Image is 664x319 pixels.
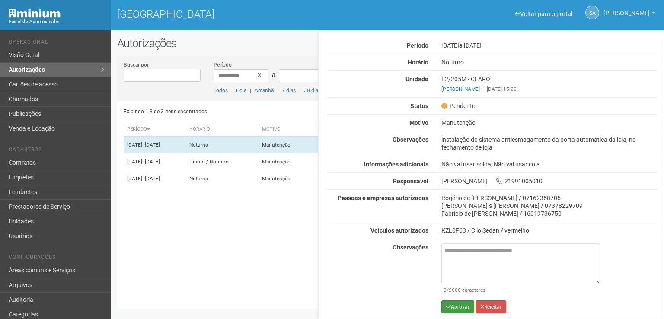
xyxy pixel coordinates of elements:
[444,286,598,294] div: /2000 caracteres
[405,76,428,83] strong: Unidade
[259,153,314,170] td: Manutenção
[435,136,664,151] div: instalação do sistema antiesmagamento da porta automática da loja, no fechamento de loja
[441,86,480,92] a: [PERSON_NAME]
[585,6,599,19] a: SA
[124,105,385,118] div: Exibindo 1-3 de 3 itens encontrados
[441,194,657,202] div: Rogério de [PERSON_NAME] / 07162358705
[214,61,232,69] label: Período
[441,300,474,313] button: Aprovar
[142,175,160,182] span: - [DATE]
[124,137,186,153] td: [DATE]
[231,87,233,93] span: |
[314,170,380,187] td: L1/101E
[277,87,278,93] span: |
[410,102,428,109] strong: Status
[255,87,274,93] a: Amanhã
[186,122,259,137] th: Horário
[314,137,380,153] td: L2/205M
[259,170,314,187] td: Manutenção
[117,37,658,50] h2: Autorizações
[236,87,246,93] a: Hoje
[407,42,428,49] strong: Período
[9,39,104,48] li: Operacional
[435,177,664,185] div: [PERSON_NAME] 21991005010
[186,153,259,170] td: Diurno / Noturno
[9,147,104,156] li: Cadastros
[124,153,186,170] td: [DATE]
[444,287,447,293] span: 0
[124,61,149,69] label: Buscar por
[259,137,314,153] td: Manutenção
[515,10,572,17] a: Voltar para o portal
[393,136,428,143] strong: Observações
[408,59,428,66] strong: Horário
[441,226,657,234] div: KZL0F63 / Clio Sedan / vermelho
[124,122,186,137] th: Período
[299,87,300,93] span: |
[304,87,321,93] a: 30 dias
[124,170,186,187] td: [DATE]
[483,86,485,92] span: |
[603,11,655,18] a: [PERSON_NAME]
[9,9,61,18] img: Minium
[250,87,251,93] span: |
[435,160,664,168] div: Não vai usar solda, Não vai usar cola
[459,42,482,49] span: a [DATE]
[364,161,428,168] strong: Informações adicionais
[272,71,275,78] span: a
[142,159,160,165] span: - [DATE]
[314,153,380,170] td: L2/201A/301B
[441,210,657,217] div: Fabrício de [PERSON_NAME] / 16019736750
[476,300,506,313] button: Rejeitar
[393,244,428,251] strong: Observações
[393,178,428,185] strong: Responsável
[117,9,381,20] h1: [GEOGRAPHIC_DATA]
[338,195,428,201] strong: Pessoas e empresas autorizadas
[435,58,664,66] div: Noturno
[435,41,664,49] div: [DATE]
[259,122,314,137] th: Motivo
[9,254,104,263] li: Configurações
[214,87,228,93] a: Todos
[441,202,657,210] div: [PERSON_NAME] s [PERSON_NAME] / 07378229709
[409,119,428,126] strong: Motivo
[435,75,664,93] div: L2/205M - CLARO
[314,122,380,137] th: Unidade
[370,227,428,234] strong: Veículos autorizados
[186,170,259,187] td: Noturno
[435,119,664,127] div: Manutenção
[441,85,657,93] div: [DATE] 15:20
[9,18,104,26] div: Painel do Administrador
[282,87,296,93] a: 7 dias
[603,1,650,16] span: Silvio Anjos
[441,102,475,110] span: Pendente
[186,137,259,153] td: Noturno
[142,142,160,148] span: - [DATE]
